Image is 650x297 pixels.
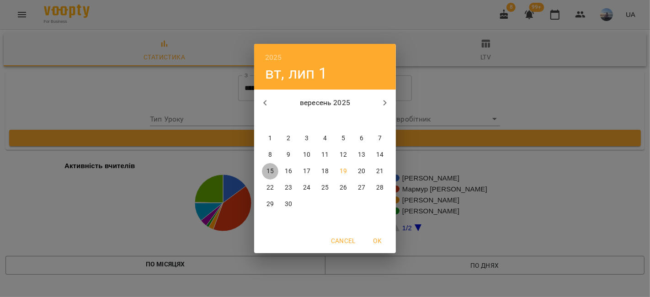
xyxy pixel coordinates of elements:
button: 8 [262,147,278,163]
button: OK [363,233,392,249]
button: 16 [280,163,297,180]
button: 3 [298,130,315,147]
p: 2 [287,134,290,143]
p: 27 [358,183,365,192]
p: 24 [303,183,310,192]
span: сб [353,117,370,126]
button: 11 [317,147,333,163]
p: 10 [303,150,310,159]
button: Cancel [327,233,359,249]
p: 28 [376,183,384,192]
button: 5 [335,130,352,147]
p: 17 [303,167,310,176]
button: вт, лип 1 [265,64,327,83]
span: чт [317,117,333,126]
button: 19 [335,163,352,180]
button: 17 [298,163,315,180]
button: 22 [262,180,278,196]
p: 16 [285,167,292,176]
button: 26 [335,180,352,196]
span: пт [335,117,352,126]
p: 8 [268,150,272,159]
button: 14 [372,147,388,163]
p: 26 [340,183,347,192]
button: 23 [280,180,297,196]
p: 14 [376,150,384,159]
p: 20 [358,167,365,176]
p: 7 [378,134,382,143]
span: нд [372,117,388,126]
button: 25 [317,180,333,196]
button: 28 [372,180,388,196]
button: 4 [317,130,333,147]
button: 15 [262,163,278,180]
button: 18 [317,163,333,180]
span: пн [262,117,278,126]
p: 6 [360,134,363,143]
p: 25 [321,183,329,192]
button: 2025 [265,51,282,64]
button: 9 [280,147,297,163]
p: 22 [266,183,274,192]
button: 2 [280,130,297,147]
button: 13 [353,147,370,163]
p: 15 [266,167,274,176]
p: 5 [341,134,345,143]
button: 21 [372,163,388,180]
p: 9 [287,150,290,159]
button: 24 [298,180,315,196]
button: 12 [335,147,352,163]
p: 29 [266,200,274,209]
span: Cancel [331,235,356,246]
p: 13 [358,150,365,159]
button: 27 [353,180,370,196]
p: 19 [340,167,347,176]
button: 7 [372,130,388,147]
p: 30 [285,200,292,209]
button: 6 [353,130,370,147]
button: 10 [298,147,315,163]
p: 21 [376,167,384,176]
p: 1 [268,134,272,143]
p: 3 [305,134,309,143]
button: 30 [280,196,297,212]
span: OK [367,235,389,246]
p: 4 [323,134,327,143]
p: 18 [321,167,329,176]
span: вт [280,117,297,126]
button: 20 [353,163,370,180]
p: 11 [321,150,329,159]
button: 29 [262,196,278,212]
p: 23 [285,183,292,192]
button: 1 [262,130,278,147]
p: вересень 2025 [276,97,374,108]
span: ср [298,117,315,126]
p: 12 [340,150,347,159]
